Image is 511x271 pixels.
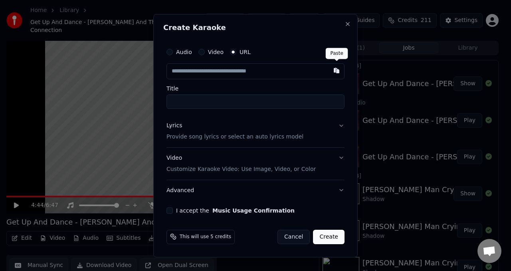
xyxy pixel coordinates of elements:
button: Advanced [166,180,345,201]
span: This will use 5 credits [180,233,231,240]
label: I accept the [176,207,295,213]
button: LyricsProvide song lyrics or select an auto lyrics model [166,115,345,147]
label: Video [208,49,224,55]
button: Create [313,229,345,244]
div: Paste [326,48,348,59]
label: Audio [176,49,192,55]
label: Title [166,86,345,91]
label: URL [240,49,251,55]
p: Customize Karaoke Video: Use Image, Video, or Color [166,165,316,173]
h2: Create Karaoke [163,24,348,31]
p: Provide song lyrics or select an auto lyrics model [166,133,303,141]
button: Cancel [277,229,310,244]
div: Video [166,154,316,173]
button: VideoCustomize Karaoke Video: Use Image, Video, or Color [166,148,345,180]
div: Lyrics [166,122,182,130]
button: I accept the [212,207,295,213]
